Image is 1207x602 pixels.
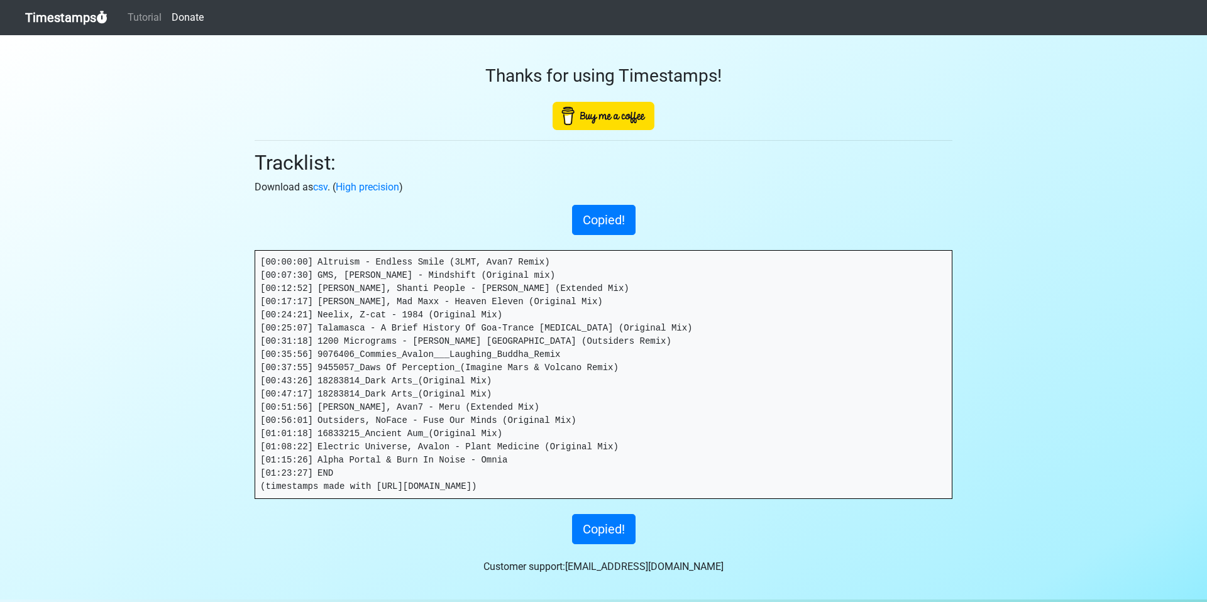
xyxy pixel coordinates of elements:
button: Copied! [572,205,636,235]
a: High precision [336,181,399,193]
a: Timestamps [25,5,107,30]
pre: [00:00:00] Altruism - Endless Smile (3LMT, Avan7 Remix) [00:07:30] GMS, [PERSON_NAME] - Mindshift... [255,251,952,498]
p: Download as . ( ) [255,180,952,195]
h2: Tracklist: [255,151,952,175]
img: Buy Me A Coffee [553,102,654,130]
a: Tutorial [123,5,167,30]
h3: Thanks for using Timestamps! [255,65,952,87]
iframe: Drift Widget Chat Controller [1144,539,1192,587]
a: csv [313,181,328,193]
button: Copied! [572,514,636,544]
a: Donate [167,5,209,30]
